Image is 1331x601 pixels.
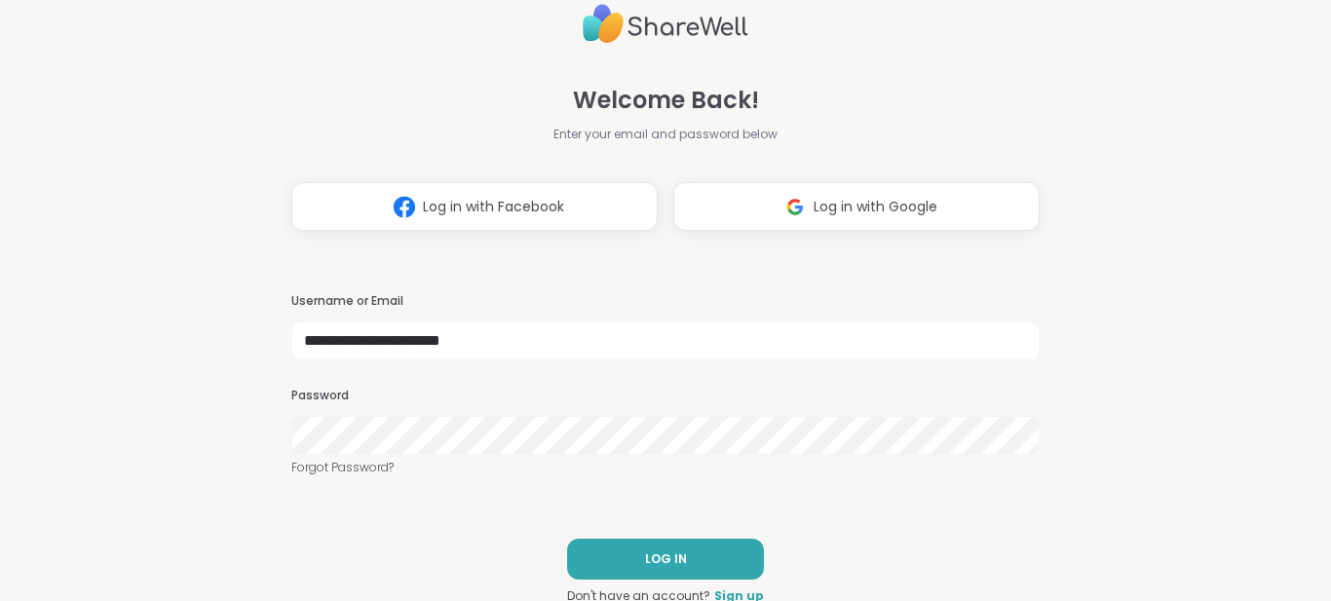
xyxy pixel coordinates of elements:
button: Log in with Google [673,182,1040,231]
img: ShareWell Logomark [777,189,814,225]
h3: Username or Email [291,293,1040,310]
span: LOG IN [645,550,687,568]
span: Enter your email and password below [553,126,778,143]
a: Forgot Password? [291,459,1040,476]
button: Log in with Facebook [291,182,658,231]
span: Log in with Google [814,197,937,217]
span: Log in with Facebook [423,197,564,217]
button: LOG IN [567,539,764,580]
img: ShareWell Logomark [386,189,423,225]
h3: Password [291,388,1040,404]
span: Welcome Back! [573,83,759,118]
